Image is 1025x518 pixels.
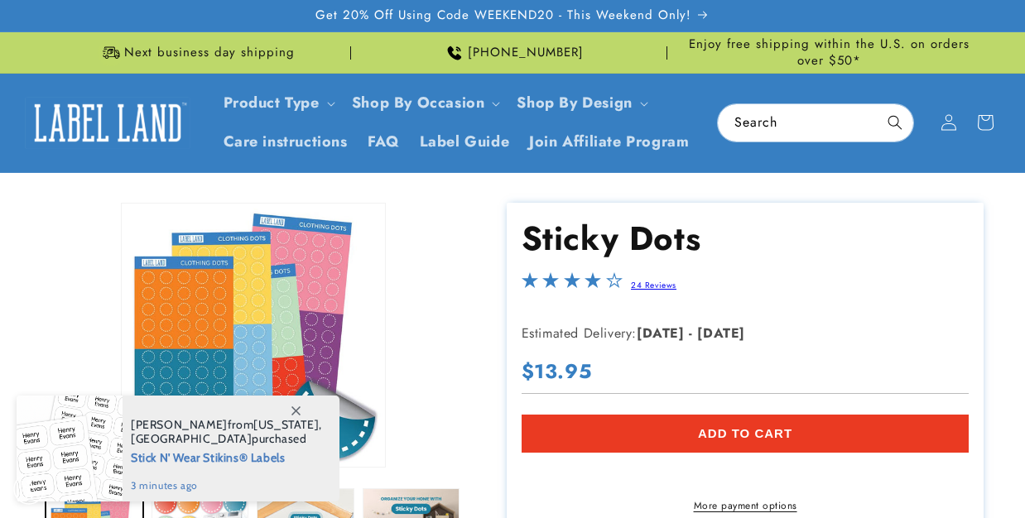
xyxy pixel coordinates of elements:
[214,122,358,161] a: Care instructions
[522,415,970,453] button: Add to cart
[697,324,745,343] strong: [DATE]
[522,217,970,260] h1: Sticky Dots
[315,7,691,24] span: Get 20% Off Using Code WEEKEND20 - This Weekend Only!
[352,94,485,113] span: Shop By Occasion
[224,132,348,151] span: Care instructions
[522,498,970,513] a: More payment options
[674,36,984,69] span: Enjoy free shipping within the U.S. on orders over $50*
[224,92,320,113] a: Product Type
[689,324,693,343] strong: -
[342,84,508,122] summary: Shop By Occasion
[410,122,520,161] a: Label Guide
[674,32,984,73] div: Announcement
[19,91,197,155] a: Label Land
[368,132,400,151] span: FAQ
[522,322,936,346] p: Estimated Delivery:
[529,132,689,151] span: Join Affiliate Program
[358,122,410,161] a: FAQ
[358,32,667,73] div: Announcement
[468,45,584,61] span: [PHONE_NUMBER]
[131,418,322,446] span: from , purchased
[859,447,1008,501] iframe: Gorgias live chat messenger
[631,279,676,291] a: 24 Reviews
[131,431,252,446] span: [GEOGRAPHIC_DATA]
[41,32,351,73] div: Announcement
[877,104,913,141] button: Search
[522,358,592,384] span: $13.95
[253,417,319,432] span: [US_STATE]
[420,132,510,151] span: Label Guide
[131,417,228,432] span: [PERSON_NAME]
[519,122,699,161] a: Join Affiliate Program
[637,324,685,343] strong: [DATE]
[214,84,342,122] summary: Product Type
[25,97,190,148] img: Label Land
[124,45,295,61] span: Next business day shipping
[507,84,654,122] summary: Shop By Design
[698,426,792,441] span: Add to cart
[517,92,632,113] a: Shop By Design
[522,276,623,295] span: 4.0-star overall rating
